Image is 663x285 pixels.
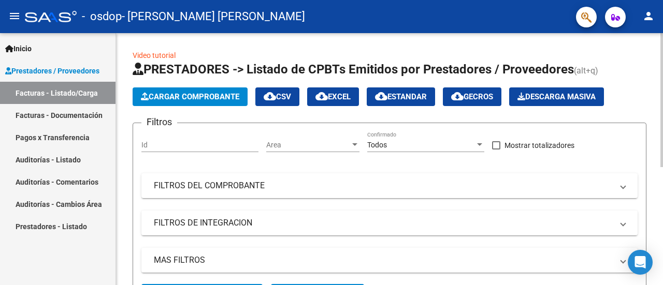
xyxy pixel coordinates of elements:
[443,87,501,106] button: Gecros
[451,92,493,101] span: Gecros
[141,92,239,101] span: Cargar Comprobante
[133,87,248,106] button: Cargar Comprobante
[5,43,32,54] span: Inicio
[509,87,604,106] app-download-masive: Descarga masiva de comprobantes (adjuntos)
[133,62,574,77] span: PRESTADORES -> Listado de CPBTs Emitidos por Prestadores / Proveedores
[141,211,638,235] mat-expansion-panel-header: FILTROS DE INTEGRACION
[375,92,427,101] span: Estandar
[517,92,596,101] span: Descarga Masiva
[141,173,638,198] mat-expansion-panel-header: FILTROS DEL COMPROBANTE
[307,87,359,106] button: EXCEL
[264,92,291,101] span: CSV
[264,90,276,102] mat-icon: cloud_download
[451,90,464,102] mat-icon: cloud_download
[315,90,328,102] mat-icon: cloud_download
[141,115,177,129] h3: Filtros
[367,87,435,106] button: Estandar
[505,139,574,152] span: Mostrar totalizadores
[122,5,305,28] span: - [PERSON_NAME] [PERSON_NAME]
[315,92,351,101] span: EXCEL
[8,10,21,22] mat-icon: menu
[154,217,613,229] mat-panel-title: FILTROS DE INTEGRACION
[5,65,99,77] span: Prestadores / Proveedores
[642,10,655,22] mat-icon: person
[574,66,598,76] span: (alt+q)
[141,248,638,273] mat-expansion-panel-header: MAS FILTROS
[154,180,613,191] mat-panel-title: FILTROS DEL COMPROBANTE
[375,90,387,102] mat-icon: cloud_download
[255,87,299,106] button: CSV
[628,250,653,275] div: Open Intercom Messenger
[133,51,176,59] a: Video tutorial
[266,141,350,149] span: Area
[367,141,387,149] span: Todos
[82,5,122,28] span: - osdop
[154,254,613,266] mat-panel-title: MAS FILTROS
[509,87,604,106] button: Descarga Masiva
